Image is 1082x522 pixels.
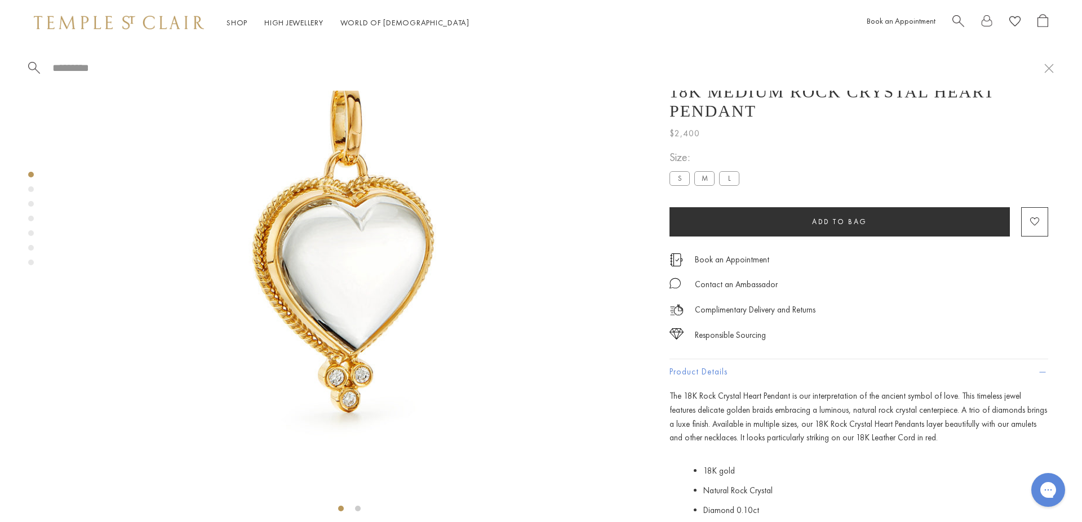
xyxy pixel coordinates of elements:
[264,17,323,28] a: High JewelleryHigh Jewellery
[669,171,690,185] label: S
[34,16,204,29] img: Temple St. Clair
[669,82,1048,121] h1: 18K Medium Rock Crystal Heart Pendant
[1009,14,1021,32] a: View Wishlist
[1037,14,1048,32] a: Open Shopping Bag
[703,485,773,496] span: Natural Rock Crystal
[227,17,247,28] a: ShopShop
[695,303,815,317] p: Complimentary Delivery and Returns
[669,359,1048,385] button: Product Details
[719,171,739,185] label: L
[669,328,684,340] img: icon_sourcing.svg
[669,126,700,141] span: $2,400
[812,217,867,226] span: Add to bag
[669,278,681,289] img: MessageIcon-01_2.svg
[1026,469,1071,511] iframe: Gorgias live chat messenger
[695,253,769,266] a: Book an Appointment
[694,171,715,185] label: M
[227,16,469,30] nav: Main navigation
[695,328,766,342] div: Responsible Sourcing
[669,389,1048,445] p: The 18K Rock Crystal Heart Pendant is our interpretation of the ancient symbol of love. This time...
[669,253,683,266] img: icon_appointment.svg
[669,207,1010,237] button: Add to bag
[669,303,684,317] img: icon_delivery.svg
[867,16,935,26] a: Book an Appointment
[340,17,469,28] a: World of [DEMOGRAPHIC_DATA]World of [DEMOGRAPHIC_DATA]
[703,505,759,516] span: Diamond 0.10ct
[695,278,778,292] div: Contact an Ambassador
[703,465,735,476] span: 18K gold
[28,169,34,274] div: Product gallery navigation
[669,148,744,167] span: Size:
[952,14,964,32] a: Search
